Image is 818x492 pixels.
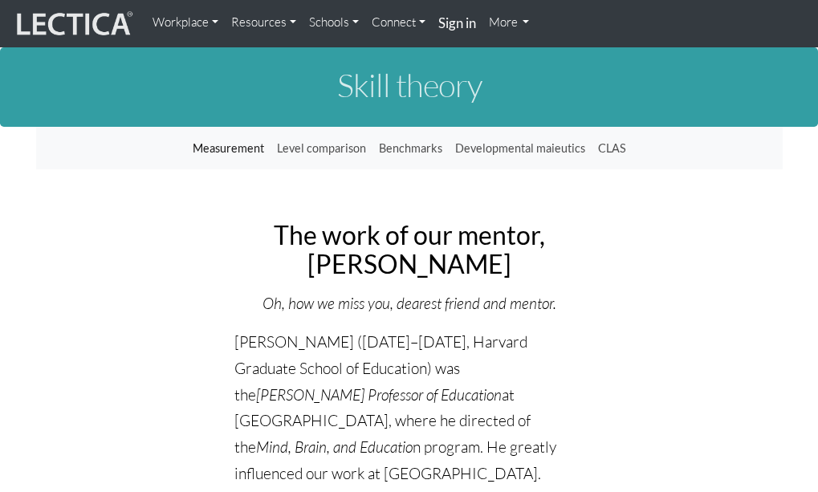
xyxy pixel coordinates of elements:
[36,67,783,103] h1: Skill theory
[256,437,413,457] i: Mind, Brain, and Educatio
[186,133,271,164] a: Measurement
[432,6,482,41] a: Sign in
[225,6,303,39] a: Resources
[146,6,225,39] a: Workplace
[365,6,432,39] a: Connect
[592,133,633,164] a: CLAS
[262,294,556,313] i: Oh, how we miss you, dearest friend and mentor.
[256,385,502,405] i: [PERSON_NAME] Professor of Education
[449,133,592,164] a: Developmental maieutics
[303,6,365,39] a: Schools
[234,221,584,277] h2: The work of our mentor, [PERSON_NAME]
[13,9,133,39] img: lecticalive
[438,14,476,31] strong: Sign in
[271,133,372,164] a: Level comparison
[372,133,449,164] a: Benchmarks
[482,6,536,39] a: More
